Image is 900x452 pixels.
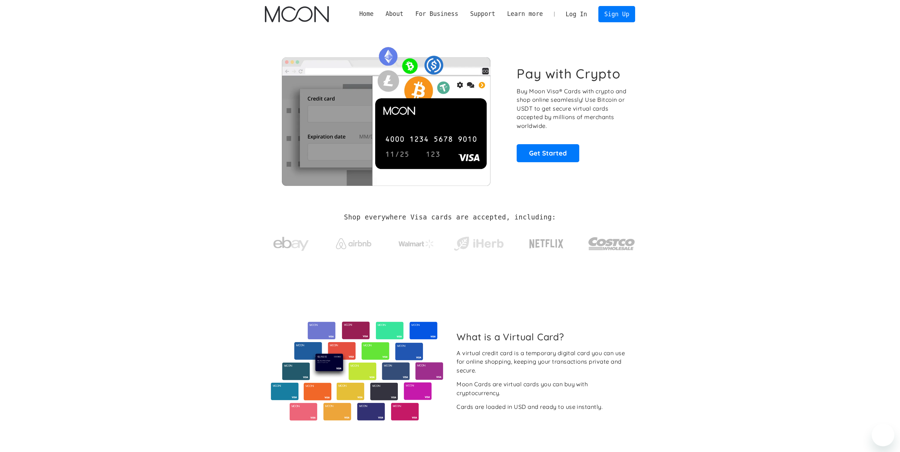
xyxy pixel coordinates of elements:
[353,10,379,18] a: Home
[588,223,635,260] a: Costco
[588,230,635,257] img: Costco
[344,213,556,221] h2: Shop everywhere Visa cards are accepted, including:
[265,42,507,186] img: Moon Cards let you spend your crypto anywhere Visa is accepted.
[415,10,458,18] div: For Business
[452,228,505,257] a: iHerb
[270,322,444,421] img: Virtual cards from Moon
[560,6,593,22] a: Log In
[507,10,543,18] div: Learn more
[470,10,495,18] div: Support
[379,10,409,18] div: About
[501,10,549,18] div: Learn more
[399,240,434,248] img: Walmart
[517,144,579,162] a: Get Started
[517,87,627,130] p: Buy Moon Visa® Cards with crypto and shop online seamlessly! Use Bitcoin or USDT to get secure vi...
[265,6,329,22] img: Moon Logo
[265,226,318,259] a: ebay
[385,10,403,18] div: About
[265,6,329,22] a: home
[273,233,309,255] img: ebay
[457,349,629,375] div: A virtual credit card is a temporary digital card you can use for online shopping, keeping your t...
[452,235,505,253] img: iHerb
[457,380,629,397] div: Moon Cards are virtual cards you can buy with cryptocurrency.
[598,6,635,22] a: Sign Up
[872,424,894,446] iframe: Mesajlaşma penceresini başlatma düğmesi
[529,235,564,253] img: Netflix
[515,228,578,256] a: Netflix
[336,238,371,249] img: Airbnb
[457,331,629,342] h2: What is a Virtual Card?
[517,66,621,82] h1: Pay with Crypto
[464,10,501,18] div: Support
[457,403,603,411] div: Cards are loaded in USD and ready to use instantly.
[410,10,464,18] div: For Business
[390,233,442,252] a: Walmart
[327,231,380,253] a: Airbnb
